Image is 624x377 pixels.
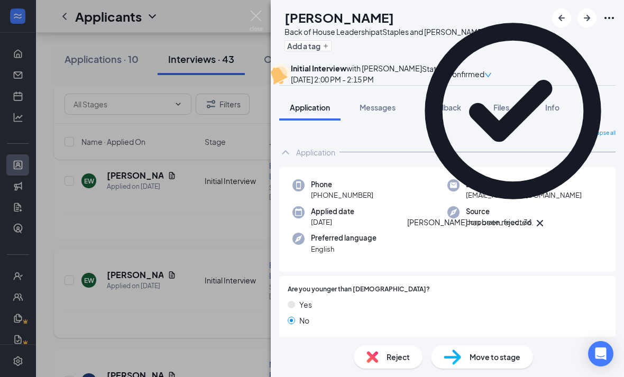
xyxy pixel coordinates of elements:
[323,43,329,49] svg: Plus
[311,233,377,243] span: Preferred language
[407,217,534,229] div: [PERSON_NAME] has been rejected.
[311,190,373,200] span: [PHONE_NUMBER]
[290,103,330,112] span: Application
[470,351,520,363] span: Move to stage
[288,284,430,295] span: Are you younger than [DEMOGRAPHIC_DATA]?
[279,146,292,159] svg: ChevronUp
[534,217,546,229] svg: Cross
[299,299,312,310] span: Yes
[291,73,422,85] div: [DATE] 2:00 PM - 2:15 PM
[407,5,619,217] svg: CheckmarkCircle
[285,26,484,37] div: Back of House Leadership at Staples and [PERSON_NAME]
[387,351,410,363] span: Reject
[311,206,354,217] span: Applied date
[311,179,373,190] span: Phone
[311,217,354,227] span: [DATE]
[311,244,377,254] span: English
[285,40,332,51] button: PlusAdd a tag
[299,315,309,326] span: No
[285,8,394,26] h1: [PERSON_NAME]
[291,63,422,73] div: with [PERSON_NAME]
[296,147,335,158] div: Application
[360,103,396,112] span: Messages
[588,341,613,366] div: Open Intercom Messenger
[291,63,346,73] b: Initial Interview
